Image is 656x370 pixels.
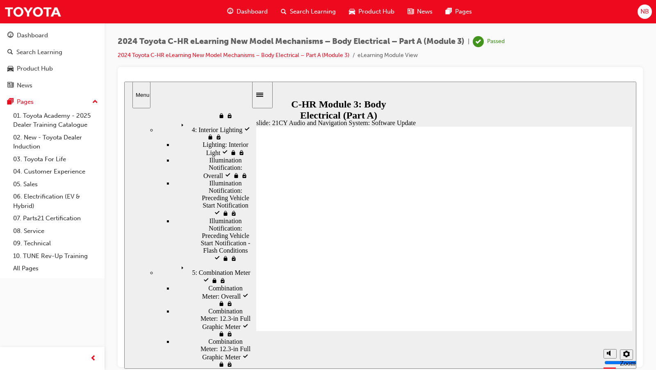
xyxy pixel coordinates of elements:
span: Combination Meter: 12.3-in Full Graphic Meter [76,256,126,279]
div: 5: Combination Meter [33,181,127,203]
div: misc controls [475,260,508,287]
div: Combination Meter: 12.3-in Full Graphic Meter [49,226,127,256]
div: 4: Interior Lighting [33,38,127,59]
a: 01. Toyota Academy - 2025 Dealer Training Catalogue [10,110,101,131]
span: NB [640,7,649,16]
span: | [468,37,469,46]
label: Zoom to fit [496,278,511,300]
div: Product Hub [17,64,53,73]
span: News [417,7,433,16]
button: Pages [3,94,101,110]
a: 2024 Toyota C-HR eLearning New Model Mechanisms – Body Electrical – Part A (Module 3) [118,52,349,59]
span: visited [120,45,126,52]
span: Pages [455,7,472,16]
a: pages-iconPages [439,3,478,20]
span: visited, locked [95,196,102,203]
a: news-iconNews [401,3,439,20]
a: 10. TUNE Rev-Up Training [10,250,101,263]
span: locked [87,196,95,203]
span: locked [83,52,91,59]
a: search-iconSearch Learning [274,3,342,20]
span: Product Hub [358,7,394,16]
a: Dashboard [3,28,101,43]
span: news-icon [408,7,414,17]
span: Combination Meter: 12.3-in Full Graphic Meter [76,226,126,249]
div: Illumination Notification: Overall [49,75,127,98]
span: Illumination Notification: Preceding Vehicle Start Notification [77,98,125,127]
span: pages-icon [446,7,452,17]
a: Product Hub [3,61,101,76]
a: 06. Electrification (EV & Hybrid) [10,190,101,212]
a: 04. Customer Experience [10,165,101,178]
span: search-icon [7,49,13,56]
span: news-icon [7,82,14,89]
span: 4: Interior Lighting [68,45,118,52]
span: visited [79,196,87,203]
span: up-icon [92,97,98,107]
button: Mute (Ctrl+Alt+M) [479,267,492,277]
input: volume [480,278,533,284]
span: visited, locked [102,31,109,38]
img: Trak [4,2,61,21]
button: NB [638,5,652,19]
div: Lighting: Interior Light [49,59,127,75]
span: Search Learning [290,7,336,16]
span: visited, locked [91,52,98,59]
span: learningRecordVerb_PASS-icon [473,36,484,47]
div: Pages [17,97,34,107]
div: Combination Meter: Overall [49,203,127,226]
a: Search Learning [3,45,101,60]
a: car-iconProduct Hub [342,3,401,20]
a: 03. Toyota For Life [10,153,101,166]
div: Dashboard [17,31,48,40]
div: Menu [11,10,23,16]
a: 05. Sales [10,178,101,191]
span: locked [94,31,102,38]
span: search-icon [281,7,287,17]
a: 08. Service [10,225,101,238]
button: DashboardSearch LearningProduct HubNews [3,26,101,94]
button: Settings [496,268,509,278]
a: 09. Technical [10,237,101,250]
li: eLearning Module View [358,51,418,60]
a: 07. Parts21 Certification [10,212,101,225]
div: News [17,81,32,90]
a: guage-iconDashboard [221,3,274,20]
span: car-icon [349,7,355,17]
span: guage-icon [7,32,14,39]
span: guage-icon [227,7,233,17]
span: pages-icon [7,98,14,106]
div: Combination Meter: 12.3-in Full Graphic Meter [49,256,127,287]
span: car-icon [7,65,14,73]
div: Illumination Notification: Preceding Vehicle Start Notification [49,98,127,136]
div: Passed [487,38,505,46]
a: All Pages [10,262,101,275]
span: 2024 Toyota C-HR eLearning New Model Mechanisms – Body Electrical – Part A (Module 3) [118,37,465,46]
div: Search Learning [16,48,62,57]
a: News [3,78,101,93]
span: prev-icon [90,354,96,364]
a: 02. New - Toyota Dealer Induction [10,131,101,153]
span: Dashboard [237,7,268,16]
div: Illumination Notification: Preceding Vehicle Start Notification - Flash Conditions [49,136,127,181]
